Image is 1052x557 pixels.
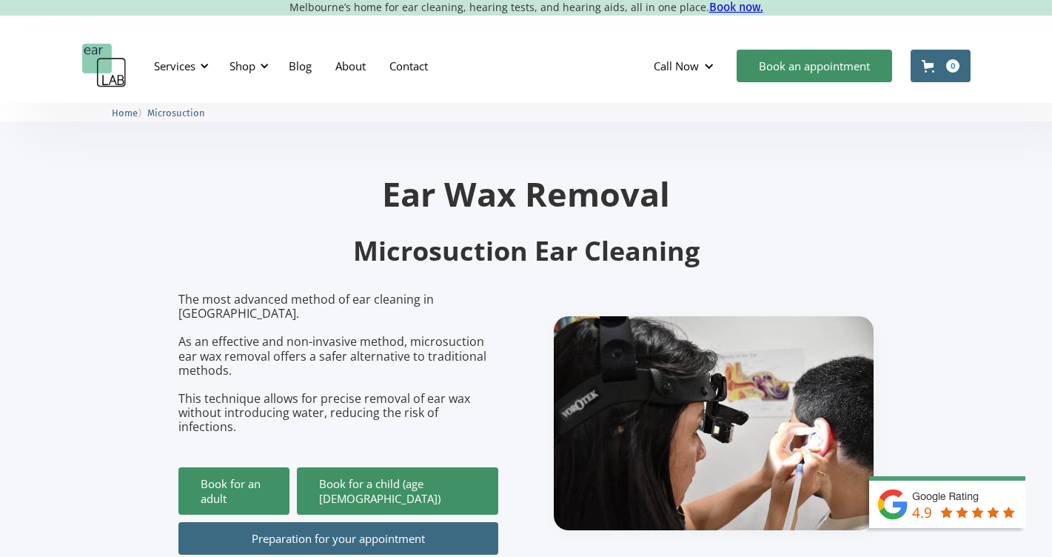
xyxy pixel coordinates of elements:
[112,105,147,121] li: 〉
[324,44,378,87] a: About
[178,293,498,435] p: The most advanced method of ear cleaning in [GEOGRAPHIC_DATA]. As an effective and non-invasive m...
[145,44,213,88] div: Services
[178,177,874,210] h1: Ear Wax Removal
[82,44,127,88] a: home
[946,59,959,73] div: 0
[277,44,324,87] a: Blog
[654,59,699,73] div: Call Now
[147,105,205,119] a: Microsuction
[112,105,138,119] a: Home
[737,50,892,82] a: Book an appointment
[112,107,138,119] span: Home
[178,522,498,555] a: Preparation for your appointment
[297,467,498,515] a: Book for a child (age [DEMOGRAPHIC_DATA])
[178,234,874,269] h2: Microsuction Ear Cleaning
[554,316,874,530] img: boy getting ear checked.
[221,44,273,88] div: Shop
[230,59,255,73] div: Shop
[147,107,205,119] span: Microsuction
[378,44,440,87] a: Contact
[154,59,195,73] div: Services
[911,50,971,82] a: Open cart
[642,44,729,88] div: Call Now
[178,467,289,515] a: Book for an adult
